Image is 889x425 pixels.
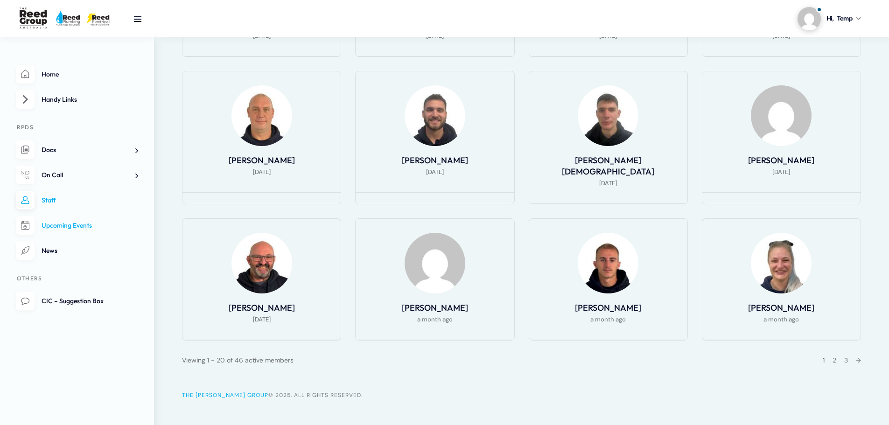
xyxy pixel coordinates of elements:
span: a month ago [417,314,453,325]
span: [DATE] [253,314,271,325]
span: [DATE] [426,167,444,178]
span: [DATE] [599,178,617,189]
span: 1 [823,356,825,364]
a: [PERSON_NAME] [229,155,295,166]
div: Viewing 1 - 20 of 46 active members [182,355,294,366]
img: Profile Photo [751,233,812,293]
span: [DATE] [253,167,271,178]
span: [DATE] [772,167,790,178]
a: → [856,356,861,364]
a: [PERSON_NAME] [402,302,468,313]
img: Profile Photo [751,85,812,146]
span: Temp [837,14,852,23]
img: Profile Photo [578,233,638,293]
img: Profile Photo [578,85,638,146]
a: [PERSON_NAME] [402,155,468,166]
span: a month ago [763,314,799,325]
span: Hi, [826,14,834,23]
a: [PERSON_NAME] [748,155,814,166]
img: Profile Photo [405,85,465,146]
a: The [PERSON_NAME] Group [182,391,268,399]
img: Profile picture of Temp Access [798,7,821,30]
a: 3 [844,356,848,364]
span: a month ago [590,314,626,325]
img: Profile Photo [405,233,465,293]
a: [PERSON_NAME][DEMOGRAPHIC_DATA] [562,155,654,177]
a: Profile picture of Temp AccessHi,Temp [798,7,861,30]
a: [PERSON_NAME] [748,302,814,313]
div: © 2025. All Rights Reserved. [182,390,861,401]
img: Profile Photo [231,85,292,146]
img: Profile Photo [231,233,292,293]
a: 2 [833,356,836,364]
a: [PERSON_NAME] [229,302,295,313]
a: [PERSON_NAME] [575,302,641,313]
